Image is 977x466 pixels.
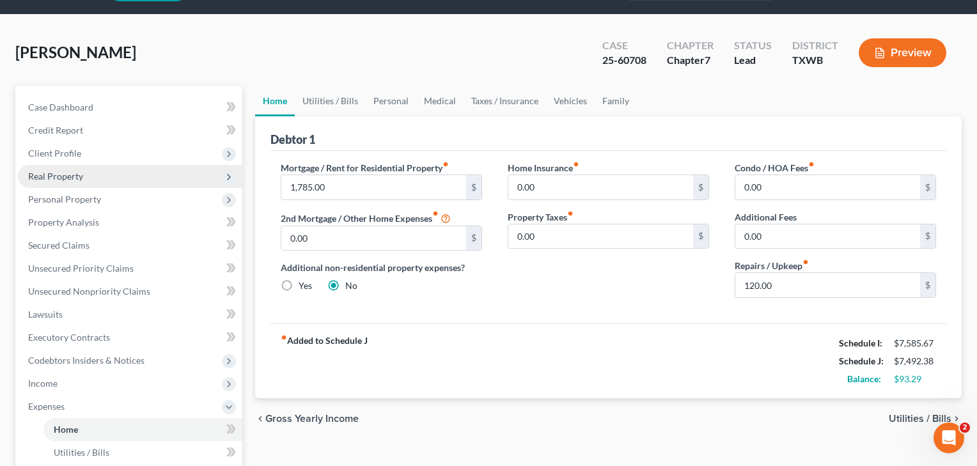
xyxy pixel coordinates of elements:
label: Condo / HOA Fees [735,161,815,175]
div: $ [693,175,708,199]
input: -- [735,175,920,199]
span: Real Property [28,171,83,182]
span: Unsecured Priority Claims [28,263,134,274]
i: fiber_manual_record [802,259,809,265]
i: fiber_manual_record [432,210,439,217]
span: Unsecured Nonpriority Claims [28,286,150,297]
span: Credit Report [28,125,83,136]
i: chevron_left [255,414,265,424]
a: Personal [366,86,416,116]
span: Codebtors Insiders & Notices [28,355,145,366]
div: $ [466,226,481,251]
div: $93.29 [894,373,936,385]
strong: Schedule I: [839,338,882,348]
div: $ [693,224,708,249]
div: Chapter [667,53,714,68]
label: Home Insurance [508,161,579,175]
div: Lead [734,53,772,68]
button: chevron_left Gross Yearly Income [255,414,359,424]
span: Client Profile [28,148,81,159]
label: Additional non-residential property expenses? [281,261,482,274]
span: 2 [960,423,970,433]
i: fiber_manual_record [567,210,574,217]
a: Case Dashboard [18,96,242,119]
i: fiber_manual_record [808,161,815,167]
span: Utilities / Bills [54,447,109,458]
span: Secured Claims [28,240,90,251]
a: Unsecured Priority Claims [18,257,242,280]
span: Gross Yearly Income [265,414,359,424]
a: Unsecured Nonpriority Claims [18,280,242,303]
label: Repairs / Upkeep [735,259,809,272]
a: Property Analysis [18,211,242,234]
input: -- [281,175,466,199]
span: Utilities / Bills [889,414,951,424]
a: Utilities / Bills [43,441,242,464]
i: fiber_manual_record [442,161,449,167]
a: Credit Report [18,119,242,142]
strong: Balance: [847,373,881,384]
i: fiber_manual_record [281,334,287,341]
label: Additional Fees [735,210,797,224]
strong: Added to Schedule J [281,334,368,388]
div: District [792,38,838,53]
div: Chapter [667,38,714,53]
span: Personal Property [28,194,101,205]
div: Status [734,38,772,53]
a: Medical [416,86,464,116]
span: Property Analysis [28,217,99,228]
a: Lawsuits [18,303,242,326]
div: $ [466,175,481,199]
span: Income [28,378,58,389]
div: 25-60708 [602,53,646,68]
iframe: Intercom live chat [934,423,964,453]
a: Family [595,86,637,116]
div: TXWB [792,53,838,68]
span: Expenses [28,401,65,412]
span: Case Dashboard [28,102,93,113]
div: $ [920,175,935,199]
i: fiber_manual_record [573,161,579,167]
a: Home [255,86,295,116]
button: Utilities / Bills chevron_right [889,414,962,424]
input: -- [281,226,466,251]
input: -- [735,273,920,297]
label: Property Taxes [508,210,574,224]
div: Case [602,38,646,53]
a: Utilities / Bills [295,86,366,116]
label: No [345,279,357,292]
input: -- [508,175,693,199]
input: -- [735,224,920,249]
i: chevron_right [951,414,962,424]
div: $7,585.67 [894,337,936,350]
label: 2nd Mortgage / Other Home Expenses [281,210,451,226]
strong: Schedule J: [839,355,884,366]
div: $7,492.38 [894,355,936,368]
span: Executory Contracts [28,332,110,343]
label: Mortgage / Rent for Residential Property [281,161,449,175]
a: Executory Contracts [18,326,242,349]
a: Taxes / Insurance [464,86,546,116]
span: 7 [705,54,710,66]
input: -- [508,224,693,249]
label: Yes [299,279,312,292]
a: Secured Claims [18,234,242,257]
button: Preview [859,38,946,67]
div: $ [920,273,935,297]
a: Vehicles [546,86,595,116]
div: Debtor 1 [270,132,315,147]
span: Home [54,424,78,435]
a: Home [43,418,242,441]
div: $ [920,224,935,249]
span: [PERSON_NAME] [15,43,136,61]
span: Lawsuits [28,309,63,320]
